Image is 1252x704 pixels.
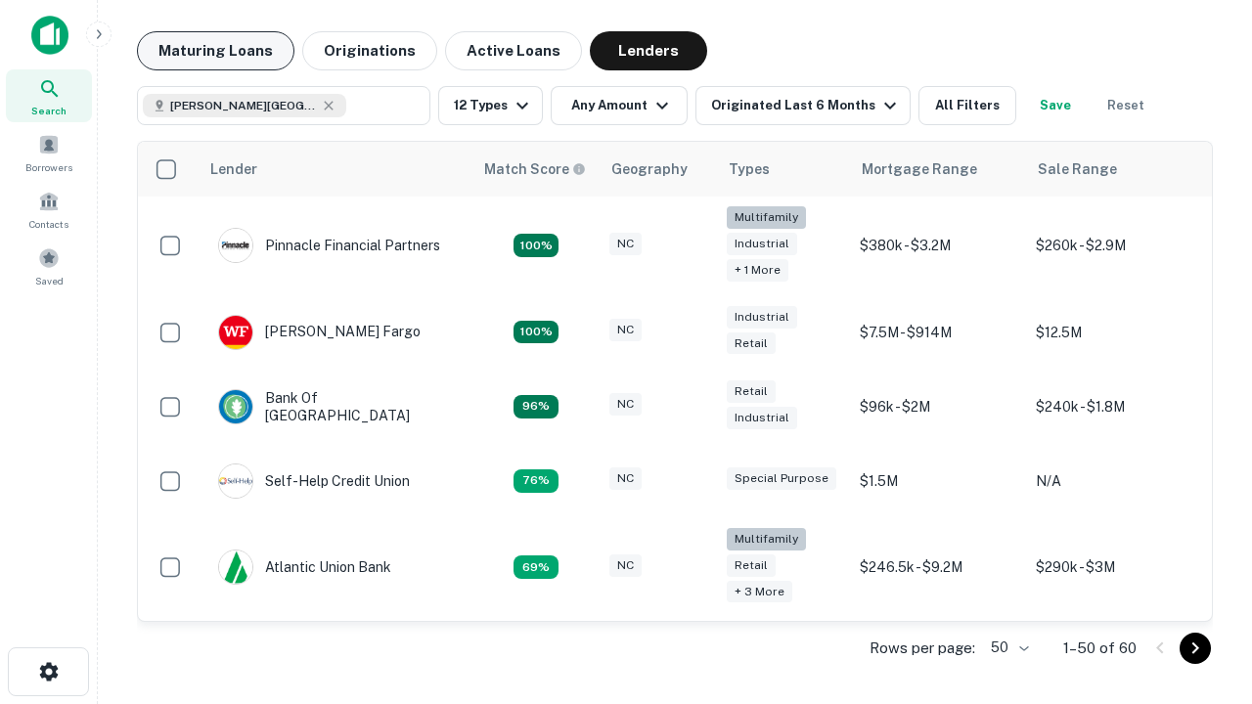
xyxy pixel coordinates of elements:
[727,467,836,490] div: Special Purpose
[862,157,977,181] div: Mortgage Range
[850,197,1026,295] td: $380k - $3.2M
[1026,295,1202,370] td: $12.5M
[514,395,559,418] div: Matching Properties: 14, hasApolloMatch: undefined
[1026,370,1202,444] td: $240k - $1.8M
[551,86,688,125] button: Any Amount
[219,550,252,584] img: picture
[6,69,92,122] a: Search
[717,142,850,197] th: Types
[983,634,1032,662] div: 50
[1026,518,1202,617] td: $290k - $3M
[219,390,252,423] img: picture
[218,550,391,585] div: Atlantic Union Bank
[25,159,72,175] span: Borrowers
[850,142,1026,197] th: Mortgage Range
[219,229,252,262] img: picture
[218,315,421,350] div: [PERSON_NAME] Fargo
[1026,142,1202,197] th: Sale Range
[727,407,797,429] div: Industrial
[1026,197,1202,295] td: $260k - $2.9M
[137,31,294,70] button: Maturing Loans
[484,158,586,180] div: Capitalize uses an advanced AI algorithm to match your search with the best lender. The match sco...
[472,142,600,197] th: Capitalize uses an advanced AI algorithm to match your search with the best lender. The match sco...
[609,393,642,416] div: NC
[727,306,797,329] div: Industrial
[727,581,792,603] div: + 3 more
[31,16,68,55] img: capitalize-icon.png
[727,206,806,229] div: Multifamily
[514,469,559,493] div: Matching Properties: 11, hasApolloMatch: undefined
[31,103,67,118] span: Search
[1095,86,1157,125] button: Reset
[727,332,776,355] div: Retail
[609,554,642,577] div: NC
[850,444,1026,518] td: $1.5M
[727,554,776,577] div: Retail
[218,228,440,263] div: Pinnacle Financial Partners
[29,216,68,232] span: Contacts
[438,86,543,125] button: 12 Types
[727,259,788,282] div: + 1 more
[609,319,642,341] div: NC
[1026,444,1202,518] td: N/A
[727,233,797,255] div: Industrial
[514,321,559,344] div: Matching Properties: 15, hasApolloMatch: undefined
[727,528,806,550] div: Multifamily
[711,94,902,117] div: Originated Last 6 Months
[1024,86,1087,125] button: Save your search to get updates of matches that match your search criteria.
[609,233,642,255] div: NC
[514,555,559,579] div: Matching Properties: 10, hasApolloMatch: undefined
[218,389,453,424] div: Bank Of [GEOGRAPHIC_DATA]
[611,157,688,181] div: Geography
[695,86,911,125] button: Originated Last 6 Months
[218,463,410,499] div: Self-help Credit Union
[1154,548,1252,641] iframe: Chat Widget
[850,518,1026,617] td: $246.5k - $9.2M
[35,273,64,288] span: Saved
[514,234,559,257] div: Matching Properties: 26, hasApolloMatch: undefined
[600,142,717,197] th: Geography
[590,31,707,70] button: Lenders
[210,157,257,181] div: Lender
[1180,633,1211,664] button: Go to next page
[484,158,582,180] h6: Match Score
[727,380,776,403] div: Retail
[6,126,92,179] a: Borrowers
[870,637,975,660] p: Rows per page:
[918,86,1016,125] button: All Filters
[302,31,437,70] button: Originations
[850,295,1026,370] td: $7.5M - $914M
[170,97,317,114] span: [PERSON_NAME][GEOGRAPHIC_DATA], [GEOGRAPHIC_DATA]
[6,240,92,292] a: Saved
[219,316,252,349] img: picture
[850,370,1026,444] td: $96k - $2M
[1063,637,1137,660] p: 1–50 of 60
[1038,157,1117,181] div: Sale Range
[219,464,252,498] img: picture
[729,157,770,181] div: Types
[445,31,582,70] button: Active Loans
[609,467,642,490] div: NC
[6,183,92,236] a: Contacts
[199,142,472,197] th: Lender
